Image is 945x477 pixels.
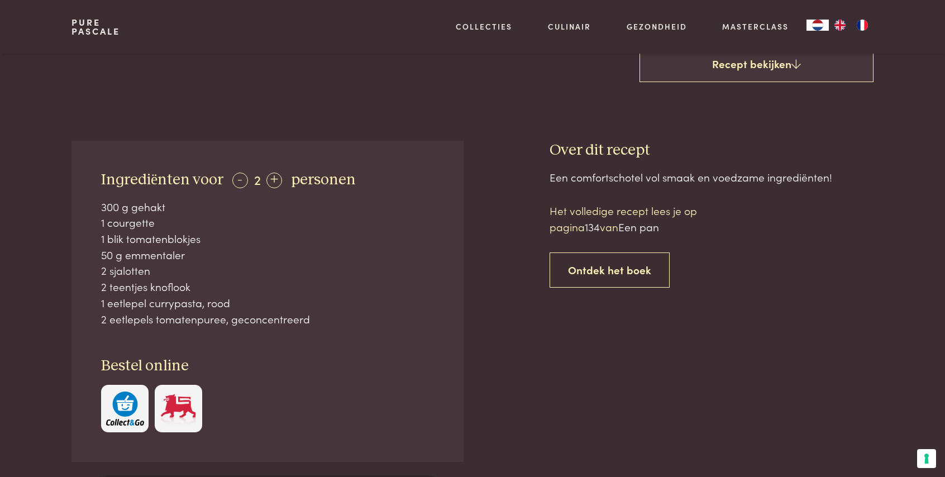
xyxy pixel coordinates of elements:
[829,20,851,31] a: EN
[548,21,591,32] a: Culinair
[806,20,829,31] a: NL
[456,21,512,32] a: Collecties
[71,18,120,36] a: PurePascale
[722,21,789,32] a: Masterclass
[101,231,434,247] div: 1 blik tomatenblokjes
[806,20,874,31] aside: Language selected: Nederlands
[101,214,434,231] div: 1 courgette
[627,21,687,32] a: Gezondheid
[291,172,356,188] span: personen
[917,449,936,468] button: Uw voorkeuren voor toestemming voor trackingtechnologieën
[550,169,874,185] div: Een comfortschotel vol smaak en voedzame ingrediënten!
[550,203,739,235] p: Het volledige recept lees je op pagina van
[550,141,874,160] h3: Over dit recept
[101,311,434,327] div: 2 eetlepels tomatenpuree, geconcentreerd
[639,46,874,82] a: Recept bekijken
[106,392,144,426] img: c308188babc36a3a401bcb5cb7e020f4d5ab42f7cacd8327e500463a43eeb86c.svg
[101,356,434,376] h3: Bestel online
[101,172,223,188] span: Ingrediënten voor
[101,295,434,311] div: 1 eetlepel currypasta, rood
[829,20,874,31] ul: Language list
[254,170,261,188] span: 2
[851,20,874,31] a: FR
[266,173,282,188] div: +
[159,392,197,426] img: Delhaize
[101,263,434,279] div: 2 sjalotten
[232,173,248,188] div: -
[550,252,670,288] a: Ontdek het boek
[101,279,434,295] div: 2 teentjes knoflook
[101,247,434,263] div: 50 g emmentaler
[618,219,659,234] span: Een pan
[101,199,434,215] div: 300 g gehakt
[806,20,829,31] div: Language
[585,219,600,234] span: 134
